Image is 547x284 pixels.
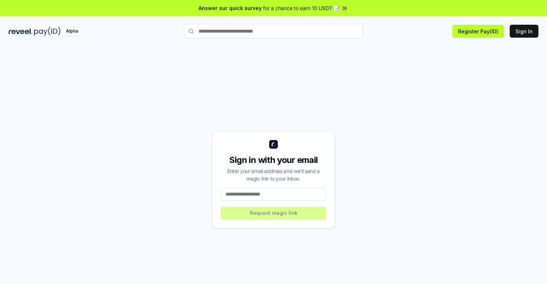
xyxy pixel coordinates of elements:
div: Alpha [62,27,82,36]
div: Enter your email address and we’ll send a magic link to your inbox. [221,167,326,182]
button: Sign In [510,25,538,38]
span: for a chance to earn 10 USDT 📝 [263,4,340,12]
span: Answer our quick survey [199,4,262,12]
img: logo_small [269,140,278,149]
img: reveel_dark [9,27,33,36]
button: Register Pay(ID) [452,25,504,38]
img: pay_id [34,27,61,36]
div: Sign in with your email [221,154,326,166]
